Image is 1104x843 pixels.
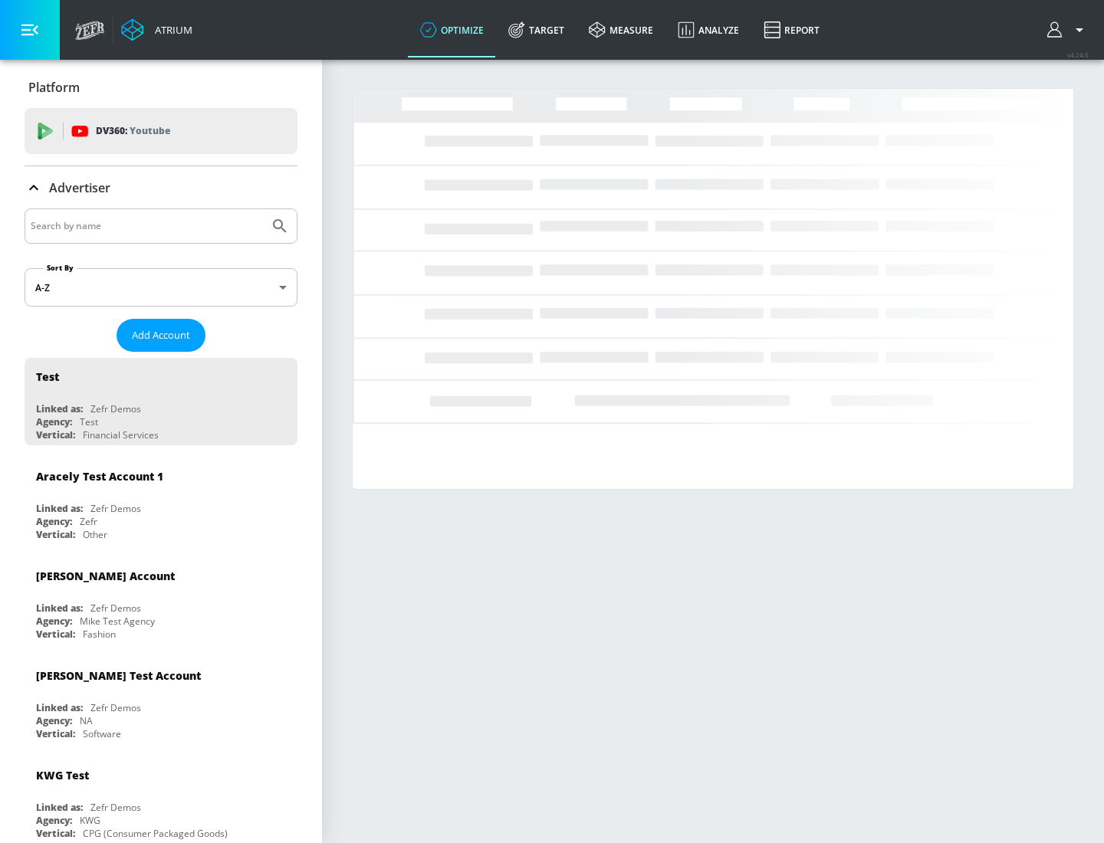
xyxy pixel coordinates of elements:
div: Other [83,528,107,541]
div: Zefr Demos [90,502,141,515]
div: Vertical: [36,827,75,840]
div: TestLinked as:Zefr DemosAgency:TestVertical:Financial Services [25,358,297,445]
div: Zefr Demos [90,701,141,714]
div: Zefr Demos [90,602,141,615]
div: [PERSON_NAME] AccountLinked as:Zefr DemosAgency:Mike Test AgencyVertical:Fashion [25,557,297,645]
div: Agency: [36,814,72,827]
div: Linked as: [36,602,83,615]
div: Test [36,369,59,384]
div: Linked as: [36,701,83,714]
label: Sort By [44,263,77,273]
div: Vertical: [36,528,75,541]
div: DV360: Youtube [25,108,297,154]
p: Advertiser [49,179,110,196]
a: measure [577,2,665,57]
div: Zefr Demos [90,801,141,814]
div: [PERSON_NAME] Test AccountLinked as:Zefr DemosAgency:NAVertical:Software [25,657,297,744]
div: KWG Test [36,768,89,782]
div: Platform [25,66,297,109]
p: DV360: [96,123,170,139]
div: NA [80,714,93,727]
div: Linked as: [36,502,83,515]
div: KWG [80,814,100,827]
div: Software [83,727,121,740]
div: Fashion [83,628,116,641]
a: optimize [408,2,496,57]
a: Atrium [121,18,192,41]
div: Vertical: [36,727,75,740]
div: Agency: [36,515,72,528]
p: Platform [28,79,80,96]
div: Zefr [80,515,97,528]
div: Atrium [149,23,192,37]
div: [PERSON_NAME] Test Account [36,668,201,683]
div: [PERSON_NAME] Account [36,569,175,583]
div: Agency: [36,415,72,428]
span: Add Account [132,326,190,344]
a: Report [751,2,832,57]
div: Aracely Test Account 1Linked as:Zefr DemosAgency:ZefrVertical:Other [25,458,297,545]
p: Youtube [130,123,170,139]
div: Mike Test Agency [80,615,155,628]
button: Add Account [117,319,205,352]
div: Linked as: [36,801,83,814]
div: Agency: [36,615,72,628]
div: Agency: [36,714,72,727]
div: A-Z [25,268,297,307]
div: Vertical: [36,428,75,441]
a: Target [496,2,577,57]
div: Zefr Demos [90,402,141,415]
div: Test [80,415,98,428]
span: v 4.24.0 [1067,51,1089,59]
div: Financial Services [83,428,159,441]
div: Advertiser [25,166,297,209]
div: Linked as: [36,402,83,415]
input: Search by name [31,216,263,236]
div: Aracely Test Account 1 [36,469,163,484]
div: Vertical: [36,628,75,641]
div: CPG (Consumer Packaged Goods) [83,827,228,840]
a: Analyze [665,2,751,57]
